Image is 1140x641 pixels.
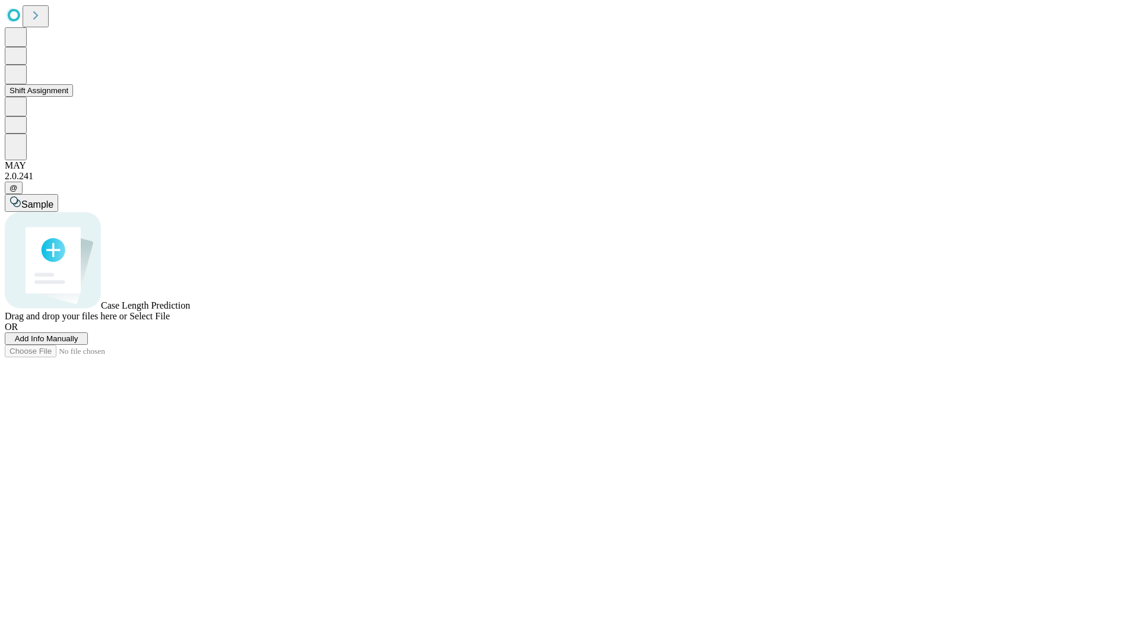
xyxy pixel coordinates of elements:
[129,311,170,321] span: Select File
[15,334,78,343] span: Add Info Manually
[5,322,18,332] span: OR
[5,171,1135,182] div: 2.0.241
[5,311,127,321] span: Drag and drop your files here or
[9,183,18,192] span: @
[5,182,23,194] button: @
[5,194,58,212] button: Sample
[5,84,73,97] button: Shift Assignment
[5,160,1135,171] div: MAY
[5,332,88,345] button: Add Info Manually
[101,300,190,310] span: Case Length Prediction
[21,199,53,210] span: Sample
